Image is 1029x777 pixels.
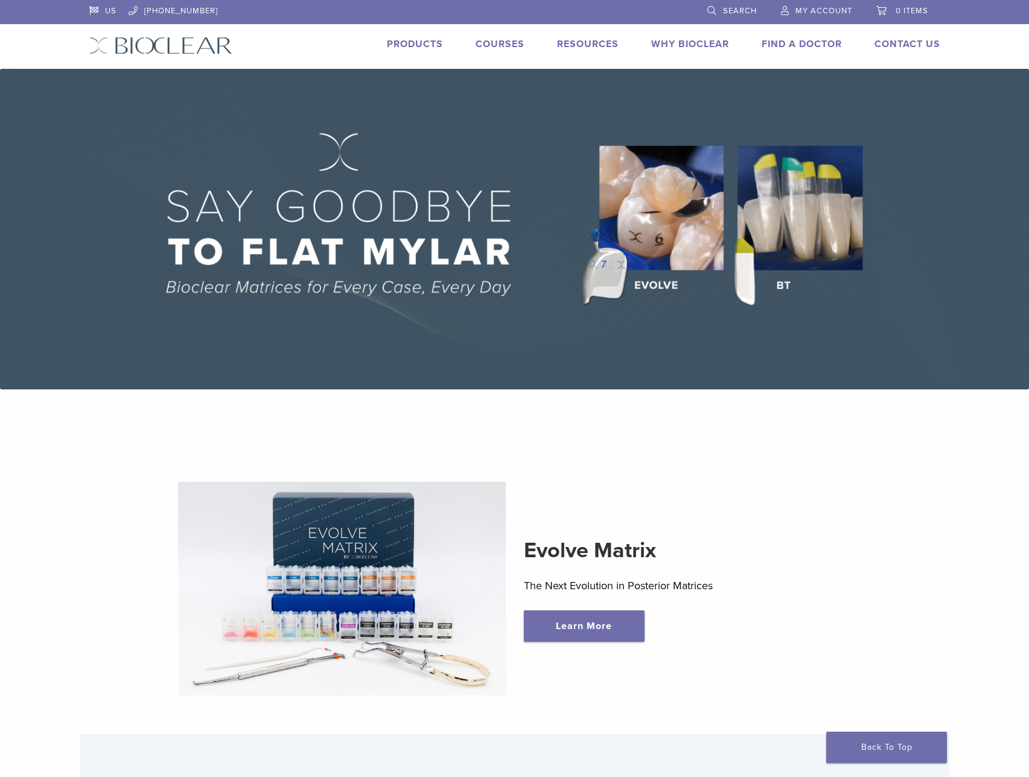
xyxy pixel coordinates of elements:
[89,37,232,54] img: Bioclear
[524,610,645,642] a: Learn More
[896,6,928,16] span: 0 items
[524,577,852,595] p: The Next Evolution in Posterior Matrices
[524,536,852,565] h2: Evolve Matrix
[387,38,443,50] a: Products
[557,38,619,50] a: Resources
[651,38,729,50] a: Why Bioclear
[723,6,757,16] span: Search
[826,732,947,763] a: Back To Top
[476,38,524,50] a: Courses
[178,482,506,695] img: Evolve Matrix
[762,38,842,50] a: Find A Doctor
[874,38,940,50] a: Contact Us
[795,6,852,16] span: My Account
